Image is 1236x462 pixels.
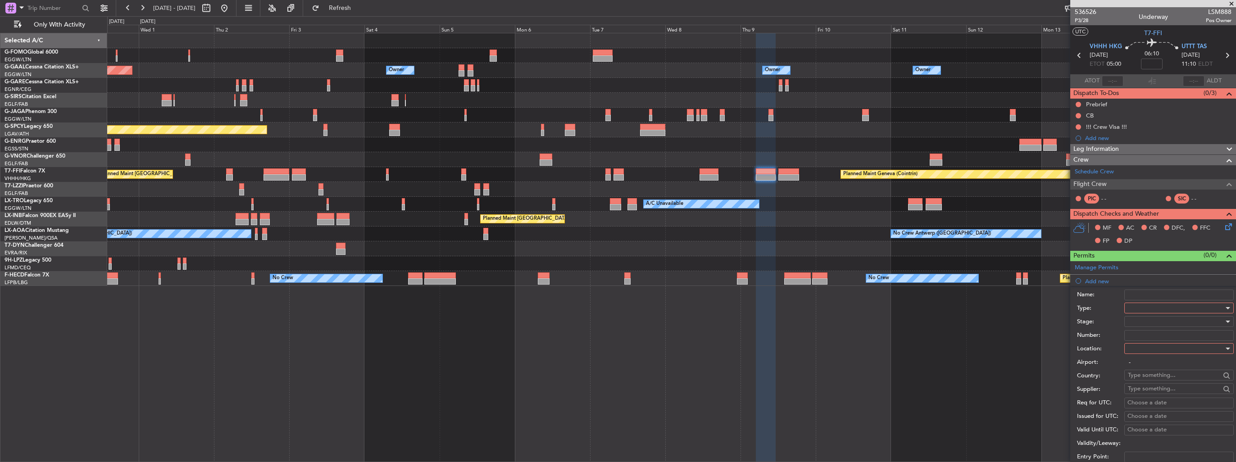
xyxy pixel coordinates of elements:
[1206,17,1231,24] span: Pos Owner
[1041,25,1117,33] div: Mon 13
[5,272,49,278] a: F-HECDFalcon 7X
[1075,7,1096,17] span: 536526
[1127,399,1231,408] div: Choose a date
[741,25,816,33] div: Thu 9
[5,116,32,122] a: EGGW/LTN
[5,183,23,189] span: T7-LZZI
[1075,168,1114,177] a: Schedule Crew
[893,227,991,240] div: No Crew Antwerp ([GEOGRAPHIC_DATA])
[1200,224,1210,233] span: FFC
[483,212,625,226] div: Planned Maint [GEOGRAPHIC_DATA] ([GEOGRAPHIC_DATA])
[10,18,98,32] button: Only With Activity
[5,94,22,100] span: G-SIRS
[5,168,20,174] span: T7-FFI
[5,101,28,108] a: EGLF/FAB
[5,264,31,271] a: LFMD/CEQ
[5,160,28,167] a: EGLF/FAB
[1124,237,1132,246] span: DP
[5,124,53,129] a: G-SPCYLegacy 650
[1085,134,1231,142] div: Add new
[5,243,64,248] a: T7-DYNChallenger 604
[1077,371,1124,380] label: Country:
[1090,42,1122,51] span: VHHH HKG
[1077,439,1124,448] label: Validity/Leeway:
[1077,344,1124,353] label: Location:
[868,272,889,285] div: No Crew
[5,175,31,182] a: VHHH/HKG
[5,139,26,144] span: G-ENRG
[5,154,27,159] span: G-VNOR
[1075,17,1096,24] span: P3/28
[23,22,95,28] span: Only With Activity
[1073,155,1089,165] span: Crew
[5,213,22,218] span: LX-INB
[1077,385,1124,394] label: Supplier:
[440,25,515,33] div: Sun 5
[140,18,155,26] div: [DATE]
[1077,304,1124,313] label: Type:
[5,79,79,85] a: G-GARECessna Citation XLS+
[1086,123,1127,131] div: !!! Crew Visa !!!
[5,64,25,70] span: G-GAAL
[1073,88,1119,99] span: Dispatch To-Dos
[5,124,24,129] span: G-SPCY
[1075,263,1118,272] a: Manage Permits
[5,50,58,55] a: G-FOMOGlobal 6000
[891,25,966,33] div: Sat 11
[139,25,214,33] div: Wed 1
[214,25,289,33] div: Thu 2
[1090,60,1104,69] span: ETOT
[1139,12,1168,22] div: Underway
[1086,100,1107,108] div: Prebrief
[1077,399,1124,408] label: Req for UTC:
[5,145,28,152] a: EGSS/STN
[1191,195,1212,203] div: - -
[1107,60,1121,69] span: 05:00
[1207,77,1222,86] span: ALDT
[5,228,25,233] span: LX-AOA
[1127,426,1231,435] div: Choose a date
[5,86,32,93] a: EGNR/CEG
[5,131,29,137] a: LGAV/ATH
[1073,209,1159,219] span: Dispatch Checks and Weather
[1181,42,1207,51] span: UTTT TAS
[1101,195,1122,203] div: - -
[1084,194,1099,204] div: PIC
[1077,358,1124,367] label: Airport:
[5,139,56,144] a: G-ENRGPraetor 600
[5,220,31,226] a: EDLW/DTM
[966,25,1041,33] div: Sun 12
[1145,50,1159,59] span: 06:10
[1077,331,1124,340] label: Number:
[1086,112,1094,119] div: CB
[5,205,32,212] a: EGGW/LTN
[1198,60,1213,69] span: ELDT
[5,235,58,241] a: [PERSON_NAME]/QSA
[1149,224,1157,233] span: CR
[5,228,69,233] a: LX-AOACitation Mustang
[1126,224,1134,233] span: AC
[1073,179,1107,190] span: Flight Crew
[816,25,891,33] div: Fri 10
[1144,28,1162,38] span: T7-FFI
[5,71,32,78] a: EGGW/LTN
[1127,412,1231,421] div: Choose a date
[5,198,24,204] span: LX-TRO
[1090,51,1108,60] span: [DATE]
[1063,272,1204,285] div: Planned Maint [GEOGRAPHIC_DATA] ([GEOGRAPHIC_DATA])
[1128,368,1220,382] input: Type something...
[515,25,590,33] div: Mon 6
[364,25,440,33] div: Sat 4
[5,56,32,63] a: EGGW/LTN
[5,183,53,189] a: T7-LZZIPraetor 600
[5,154,65,159] a: G-VNORChallenger 650
[1077,412,1124,421] label: Issued for UTC:
[843,168,918,181] div: Planned Maint Geneva (Cointrin)
[389,63,404,77] div: Owner
[1077,290,1124,299] label: Name:
[1174,194,1189,204] div: SIC
[27,1,79,15] input: Trip Number
[1204,88,1217,98] span: (0/3)
[1103,224,1111,233] span: MF
[1172,224,1185,233] span: DFC,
